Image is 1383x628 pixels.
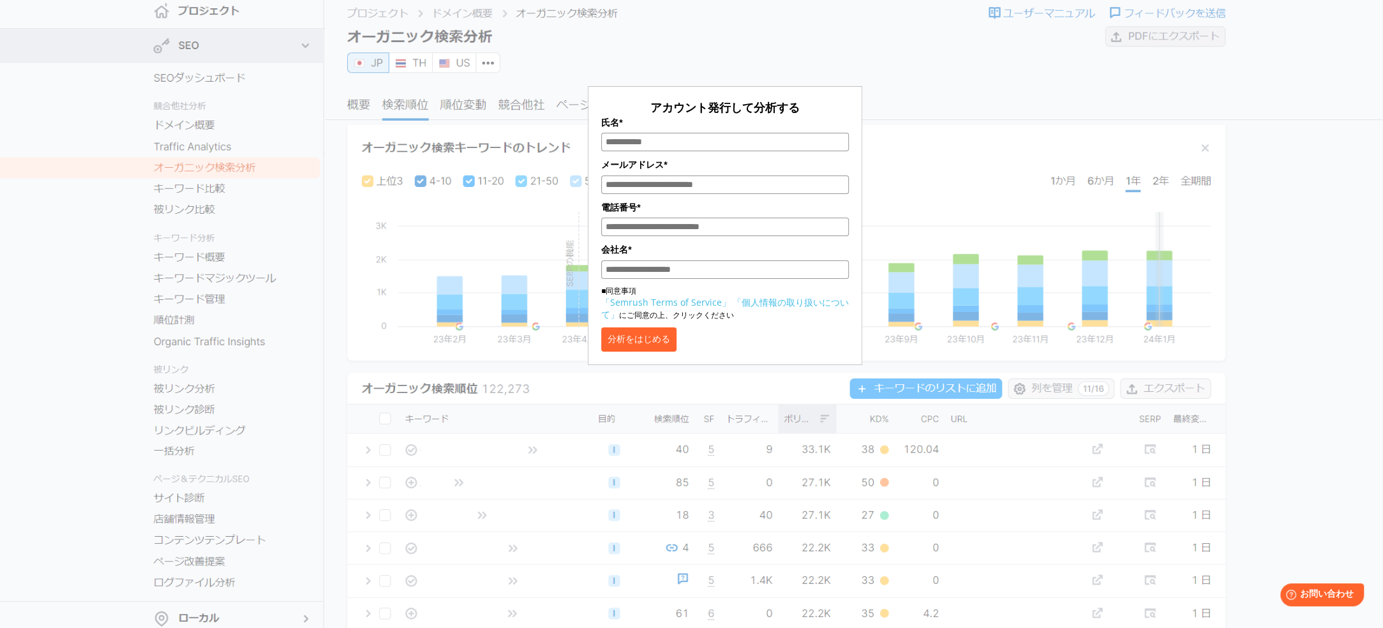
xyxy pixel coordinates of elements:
iframe: Help widget launcher [1269,578,1369,614]
a: 「個人情報の取り扱いについて」 [601,296,849,320]
label: メールアドレス* [601,158,849,172]
p: ■同意事項 にご同意の上、クリックください [601,285,849,321]
span: アカウント発行して分析する [650,100,800,115]
button: 分析をはじめる [601,327,677,352]
label: 電話番号* [601,200,849,214]
a: 「Semrush Terms of Service」 [601,296,731,308]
